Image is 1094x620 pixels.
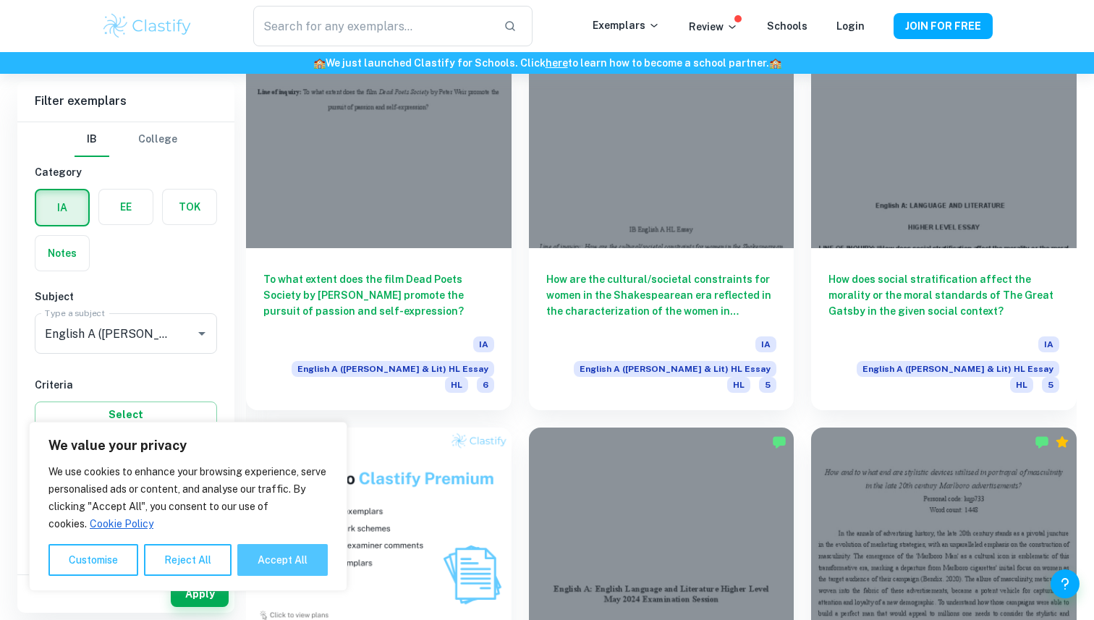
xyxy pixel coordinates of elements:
a: How does social stratification affect the morality or the moral standards of The Great Gatsby in ... [811,49,1077,410]
a: Cookie Policy [89,517,154,530]
button: Accept All [237,544,328,576]
a: How are the cultural/societal constraints for women in the Shakespearean era reflected in the cha... [529,49,794,410]
button: Notes [35,236,89,271]
h6: To what extent does the film Dead Poets Society by [PERSON_NAME] promote the pursuit of passion a... [263,271,494,319]
button: IA [36,190,88,225]
div: Premium [1055,435,1069,449]
input: Search for any exemplars... [253,6,492,46]
label: Type a subject [45,307,105,319]
span: HL [445,377,468,393]
div: Filter type choice [75,122,177,157]
p: Review [689,19,738,35]
span: English A ([PERSON_NAME] & Lit) HL Essay [574,361,776,377]
span: 5 [759,377,776,393]
button: IB [75,122,109,157]
span: HL [727,377,750,393]
img: Clastify logo [101,12,193,41]
span: IA [1038,336,1059,352]
span: HL [1010,377,1033,393]
span: 5 [1042,377,1059,393]
h6: How are the cultural/societal constraints for women in the Shakespearean era reflected in the cha... [546,271,777,319]
h6: Category [35,164,217,180]
button: JOIN FOR FREE [894,13,993,39]
div: We value your privacy [29,422,347,591]
p: We use cookies to enhance your browsing experience, serve personalised ads or content, and analys... [48,463,328,532]
a: Schools [767,20,807,32]
button: TOK [163,190,216,224]
button: EE [99,190,153,224]
img: Marked [772,435,786,449]
span: IA [755,336,776,352]
a: To what extent does the film Dead Poets Society by [PERSON_NAME] promote the pursuit of passion a... [246,49,512,410]
a: here [546,57,568,69]
h6: Filter exemplars [17,81,234,122]
span: English A ([PERSON_NAME] & Lit) HL Essay [857,361,1059,377]
p: We value your privacy [48,437,328,454]
button: Customise [48,544,138,576]
h6: Criteria [35,377,217,393]
span: English A ([PERSON_NAME] & Lit) HL Essay [292,361,494,377]
button: Select [35,402,217,428]
h6: We just launched Clastify for Schools. Click to learn how to become a school partner. [3,55,1091,71]
span: 🏫 [313,57,326,69]
span: 6 [477,377,494,393]
img: Marked [1035,435,1049,449]
button: Open [192,323,212,344]
h6: Subject [35,289,217,305]
button: Reject All [144,544,232,576]
span: IA [473,336,494,352]
button: Apply [171,581,229,607]
p: Exemplars [593,17,660,33]
button: Help and Feedback [1051,569,1080,598]
span: 🏫 [769,57,781,69]
button: College [138,122,177,157]
a: Login [836,20,865,32]
h6: How does social stratification affect the morality or the moral standards of The Great Gatsby in ... [828,271,1059,319]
